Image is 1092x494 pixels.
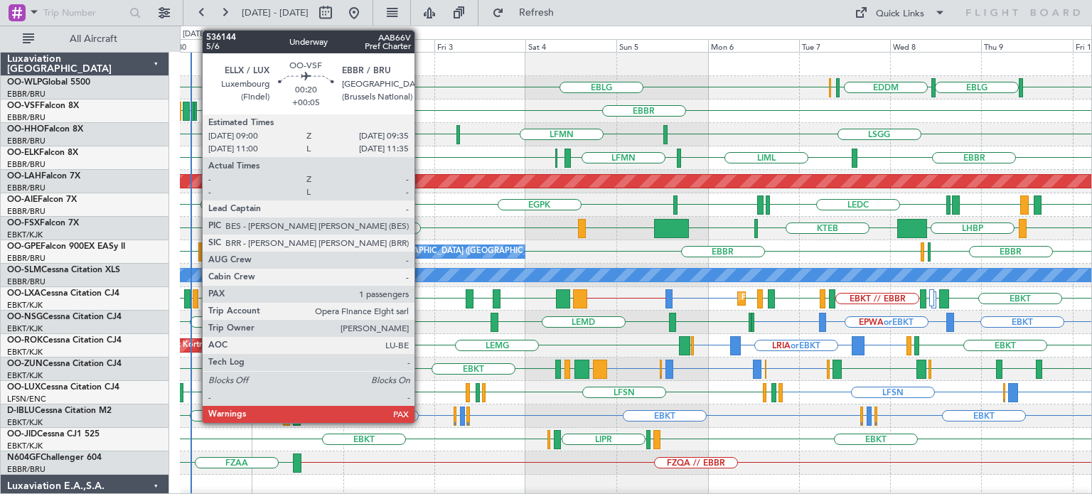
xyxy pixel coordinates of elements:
[616,39,707,52] div: Sun 5
[7,78,90,87] a: OO-WLPGlobal 5500
[7,300,43,311] a: EBKT/KJK
[7,149,39,157] span: OO-ELK
[742,288,907,309] div: Planned Maint Kortrijk-[GEOGRAPHIC_DATA]
[890,39,981,52] div: Wed 8
[7,313,43,321] span: OO-NSG
[434,39,525,52] div: Fri 3
[847,1,953,24] button: Quick Links
[7,242,41,251] span: OO-GPE
[7,453,102,462] a: N604GFChallenger 604
[7,172,80,181] a: OO-LAHFalcon 7X
[7,195,38,204] span: OO-AIE
[7,242,125,251] a: OO-GPEFalcon 900EX EASy II
[7,253,45,264] a: EBBR/BRU
[876,7,924,21] div: Quick Links
[7,206,45,217] a: EBBR/BRU
[7,195,77,204] a: OO-AIEFalcon 7X
[252,39,343,52] div: Wed 1
[708,39,799,52] div: Mon 6
[7,323,43,334] a: EBKT/KJK
[7,336,122,345] a: OO-ROKCessna Citation CJ4
[7,183,45,193] a: EBBR/BRU
[7,89,45,100] a: EBBR/BRU
[37,34,150,44] span: All Aircraft
[7,347,43,358] a: EBKT/KJK
[7,230,43,240] a: EBKT/KJK
[7,417,43,428] a: EBKT/KJK
[7,383,41,392] span: OO-LUX
[7,370,43,381] a: EBKT/KJK
[7,453,41,462] span: N604GF
[7,136,45,146] a: EBBR/BRU
[7,219,79,227] a: OO-FSXFalcon 7X
[7,172,41,181] span: OO-LAH
[7,125,83,134] a: OO-HHOFalcon 8X
[981,39,1072,52] div: Thu 9
[16,28,154,50] button: All Aircraft
[7,383,119,392] a: OO-LUXCessna Citation CJ4
[7,336,43,345] span: OO-ROK
[7,219,40,227] span: OO-FSX
[254,28,278,41] div: [DATE]
[7,149,78,157] a: OO-ELKFalcon 8X
[7,159,45,170] a: EBBR/BRU
[7,407,112,415] a: D-IBLUCessna Citation M2
[183,28,207,41] div: [DATE]
[7,430,37,439] span: OO-JID
[7,464,45,475] a: EBBR/BRU
[525,39,616,52] div: Sat 4
[507,8,567,18] span: Refresh
[161,39,252,52] div: Tue 30
[7,266,41,274] span: OO-SLM
[7,313,122,321] a: OO-NSGCessna Citation CJ4
[43,2,125,23] input: Trip Number
[7,266,120,274] a: OO-SLMCessna Citation XLS
[139,335,294,356] div: AOG Maint Kortrijk-[GEOGRAPHIC_DATA]
[299,77,402,98] div: Planned Maint Milan (Linate)
[7,125,44,134] span: OO-HHO
[799,39,890,52] div: Tue 7
[7,407,35,415] span: D-IBLU
[7,430,100,439] a: OO-JIDCessna CJ1 525
[7,112,45,123] a: EBBR/BRU
[7,276,45,287] a: EBBR/BRU
[7,289,119,298] a: OO-LXACessna Citation CJ4
[7,102,79,110] a: OO-VSFFalcon 8X
[7,441,43,451] a: EBKT/KJK
[7,102,40,110] span: OO-VSF
[7,289,41,298] span: OO-LXA
[343,39,434,52] div: Thu 2
[7,394,46,404] a: LFSN/ENC
[347,241,585,262] div: No Crew [GEOGRAPHIC_DATA] ([GEOGRAPHIC_DATA] National)
[7,360,122,368] a: OO-ZUNCessna Citation CJ4
[7,360,43,368] span: OO-ZUN
[486,1,571,24] button: Refresh
[242,6,309,19] span: [DATE] - [DATE]
[7,78,42,87] span: OO-WLP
